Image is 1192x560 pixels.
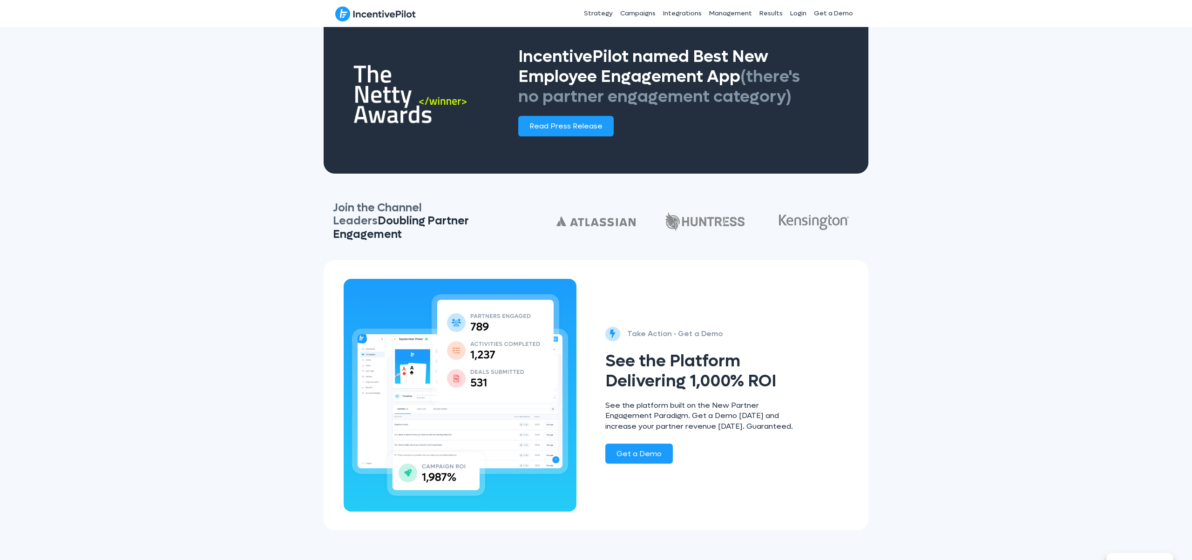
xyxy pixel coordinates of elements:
[779,215,849,230] img: Kensington_PRIMARY_Logo_FINAL
[810,2,857,25] a: Get a Demo
[518,46,800,108] span: IncentivePilot named Best New Employee Engagement App
[344,279,576,512] img: get-a-demo (1)
[335,6,416,22] img: IncentivePilot
[665,212,745,231] img: c160a1f01da15ede5cb2dbb7c1e1a7f7
[786,2,810,25] a: Login
[516,2,857,25] nav: Header Menu
[353,63,479,124] img: Netty-Winner-WG
[756,2,786,25] a: Results
[605,350,776,392] span: See the Platform Delivering 1,000% ROI
[518,66,800,108] span: (there's no partner engagement category)
[333,214,469,242] span: Doubling Partner Engagement
[616,449,662,459] span: Get a Demo
[518,116,614,136] a: Read Press Release
[529,121,603,131] span: Read Press Release
[605,444,673,464] a: Get a Demo
[659,2,705,25] a: Integrations
[605,400,803,432] p: See the platform built on the New Partner Engagement Paradigm. Get a Demo [DATE] and increase you...
[616,2,659,25] a: Campaigns
[580,2,616,25] a: Strategy
[705,2,756,25] a: Management
[556,216,636,226] img: 2560px-Atlassian-logo
[627,327,723,340] p: Take Action • Get a Demo
[333,201,469,242] span: Join the Channel Leaders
